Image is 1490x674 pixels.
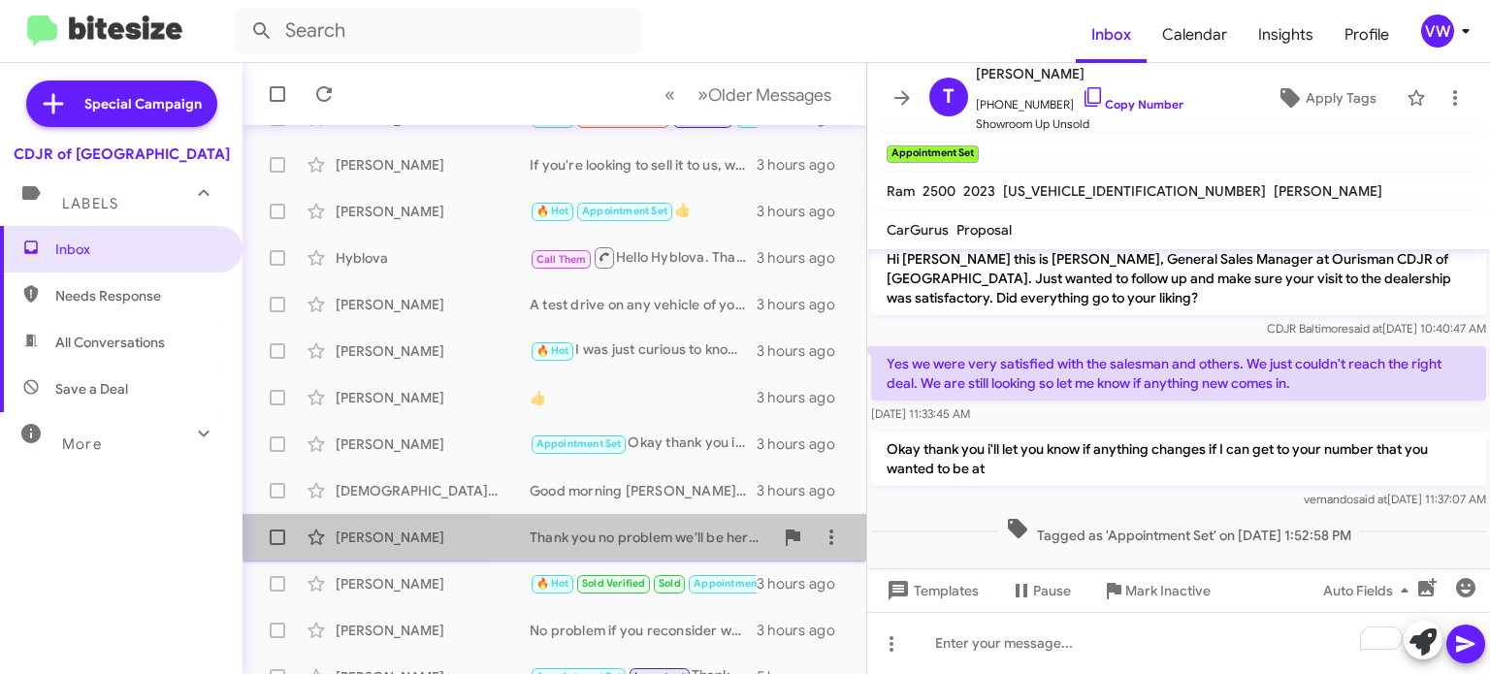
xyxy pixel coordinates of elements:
nav: Page navigation example [654,75,843,114]
span: Sold [659,577,681,590]
a: Calendar [1147,7,1243,63]
a: Copy Number [1082,97,1183,112]
a: Insights [1243,7,1329,63]
span: Tagged as 'Appointment Set' on [DATE] 1:52:58 PM [998,517,1359,545]
div: 3 hours ago [757,621,851,640]
span: said at [1348,321,1382,336]
div: No problem if you reconsider we are here to help you [530,621,757,640]
span: said at [1353,492,1387,506]
span: T [943,81,955,112]
span: Sold Verified [582,577,646,590]
span: vernando [DATE] 11:37:07 AM [1304,492,1486,506]
span: Call Them [536,253,587,266]
span: 🔥 Hot [536,205,569,217]
span: Apply Tags [1306,80,1377,115]
span: 2023 [963,182,995,200]
span: Older Messages [708,84,831,106]
div: 3 hours ago [757,155,851,175]
a: Inbox [1076,7,1147,63]
span: « [664,82,675,107]
span: Mark Inactive [1125,573,1211,608]
div: 👍 [530,200,757,222]
div: 3 hours ago [757,574,851,594]
span: Pause [1033,573,1071,608]
span: Templates [883,573,979,608]
div: 3 hours ago [757,248,851,268]
p: Okay thank you i'll let you know if anything changes if I can get to your number that you wanted ... [871,432,1486,486]
div: 3 hours ago [757,295,851,314]
div: Thank you for your business [530,572,757,594]
button: Previous [653,75,687,114]
div: 3 hours ago [757,434,851,454]
span: 🔥 Hot [536,344,569,357]
div: 3 hours ago [757,388,851,407]
div: Thank you no problem we'll be here for your next vehicle [530,528,773,547]
span: [PERSON_NAME] [976,62,1183,85]
span: Special Campaign [84,94,202,113]
div: A test drive on any vehicle of your choice new or used? [530,295,757,314]
span: [DATE] 11:33:45 AM [871,406,970,421]
div: [PERSON_NAME] [336,295,530,314]
div: Okay thank you i'll let you know if anything changes if I can get to your number that you wanted ... [530,433,757,455]
button: vw [1405,15,1469,48]
button: Templates [867,573,994,608]
div: 3 hours ago [757,341,851,361]
span: More [62,435,102,453]
span: Needs Response [55,286,220,305]
div: [PERSON_NAME] [336,528,530,547]
span: Appointment Set [536,437,622,450]
span: CDJR Baltimore [DATE] 10:40:47 AM [1267,321,1486,336]
div: I was just curious to know what price did you have in mind? [530,339,757,362]
div: Hello Hyblova. Thank you for your inquiry. Are you available to stop by either [DATE] or [DATE] f... [530,245,757,270]
span: [US_VEHICLE_IDENTIFICATION_NUMBER] [1003,182,1266,200]
div: To enrich screen reader interactions, please activate Accessibility in Grammarly extension settings [867,612,1490,674]
div: [PERSON_NAME] [336,621,530,640]
div: vw [1421,15,1454,48]
span: Showroom Up Unsold [976,114,1183,134]
span: Auto Fields [1323,573,1416,608]
div: 3 hours ago [757,202,851,221]
span: All Conversations [55,333,165,352]
span: Appointment Set [694,577,779,590]
div: [PERSON_NAME] [336,388,530,407]
button: Auto Fields [1308,573,1432,608]
span: CarGurus [887,221,949,239]
div: [PERSON_NAME] [336,434,530,454]
a: Profile [1329,7,1405,63]
div: [PERSON_NAME] [336,155,530,175]
div: [PERSON_NAME] [336,574,530,594]
div: Hyblova [336,248,530,268]
span: 2500 [923,182,956,200]
div: Good morning [PERSON_NAME]. Thank you for your inquiry. Are you available to stop by either [DATE... [530,481,757,500]
span: [PHONE_NUMBER] [976,85,1183,114]
button: Pause [994,573,1086,608]
a: Special Campaign [26,80,217,127]
span: Proposal [956,221,1012,239]
span: Inbox [55,240,220,259]
button: Mark Inactive [1086,573,1226,608]
div: If you're looking to sell it to us, we are open from 9:00 a.m. To 9:00 p.m. [DATE] through [DATE]... [530,155,757,175]
div: [DEMOGRAPHIC_DATA][PERSON_NAME] [336,481,530,500]
div: 👍 [530,388,757,407]
span: [PERSON_NAME] [1274,182,1382,200]
p: Hi [PERSON_NAME] this is [PERSON_NAME], General Sales Manager at Ourisman CDJR of [GEOGRAPHIC_DAT... [871,241,1486,315]
div: 3 hours ago [757,481,851,500]
small: Appointment Set [887,145,979,163]
div: [PERSON_NAME] [336,341,530,361]
button: Apply Tags [1254,80,1397,115]
span: 🔥 Hot [536,577,569,590]
input: Search [235,8,642,54]
span: Appointment Set [582,205,667,217]
div: [PERSON_NAME] [336,202,530,221]
span: Save a Deal [55,379,128,399]
span: Labels [62,195,118,212]
button: Next [686,75,843,114]
div: CDJR of [GEOGRAPHIC_DATA] [14,144,230,164]
span: Ram [887,182,915,200]
p: Yes we were very satisfied with the salesman and others. We just couldn't reach the right deal. W... [871,346,1486,401]
span: » [697,82,708,107]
